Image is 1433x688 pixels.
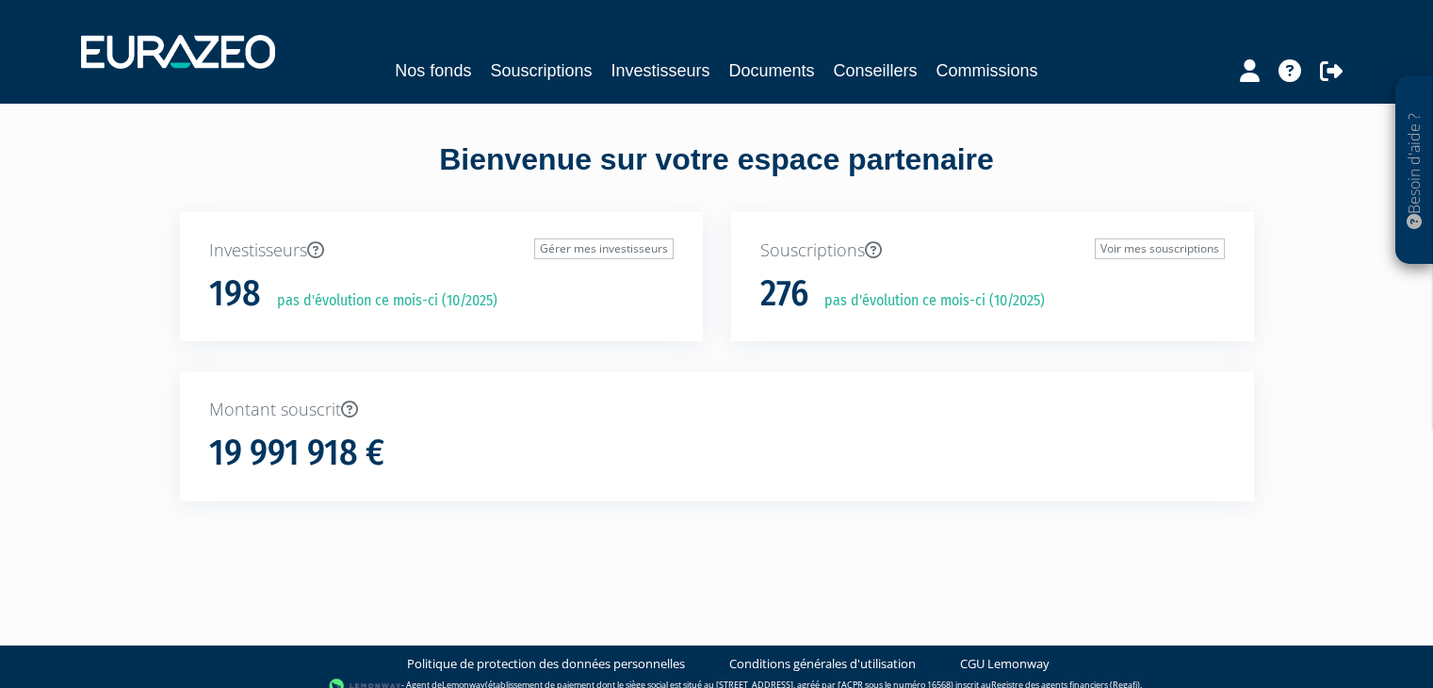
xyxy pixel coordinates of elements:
p: Montant souscrit [209,398,1225,422]
a: Voir mes souscriptions [1095,238,1225,259]
a: CGU Lemonway [960,655,1050,673]
p: Investisseurs [209,238,674,263]
a: Conseillers [834,57,918,84]
a: Conditions générales d'utilisation [729,655,916,673]
a: Documents [729,57,815,84]
a: Nos fonds [395,57,471,84]
p: Souscriptions [760,238,1225,263]
img: 1732889491-logotype_eurazeo_blanc_rvb.png [81,35,275,69]
a: Gérer mes investisseurs [534,238,674,259]
a: Souscriptions [490,57,592,84]
div: Bienvenue sur votre espace partenaire [166,139,1268,212]
a: Investisseurs [611,57,709,84]
h1: 198 [209,274,261,314]
p: Besoin d'aide ? [1404,86,1425,255]
h1: 276 [760,274,808,314]
a: Commissions [936,57,1038,84]
h1: 19 991 918 € [209,434,384,473]
p: pas d'évolution ce mois-ci (10/2025) [811,290,1045,312]
a: Politique de protection des données personnelles [407,655,685,673]
p: pas d'évolution ce mois-ci (10/2025) [264,290,497,312]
